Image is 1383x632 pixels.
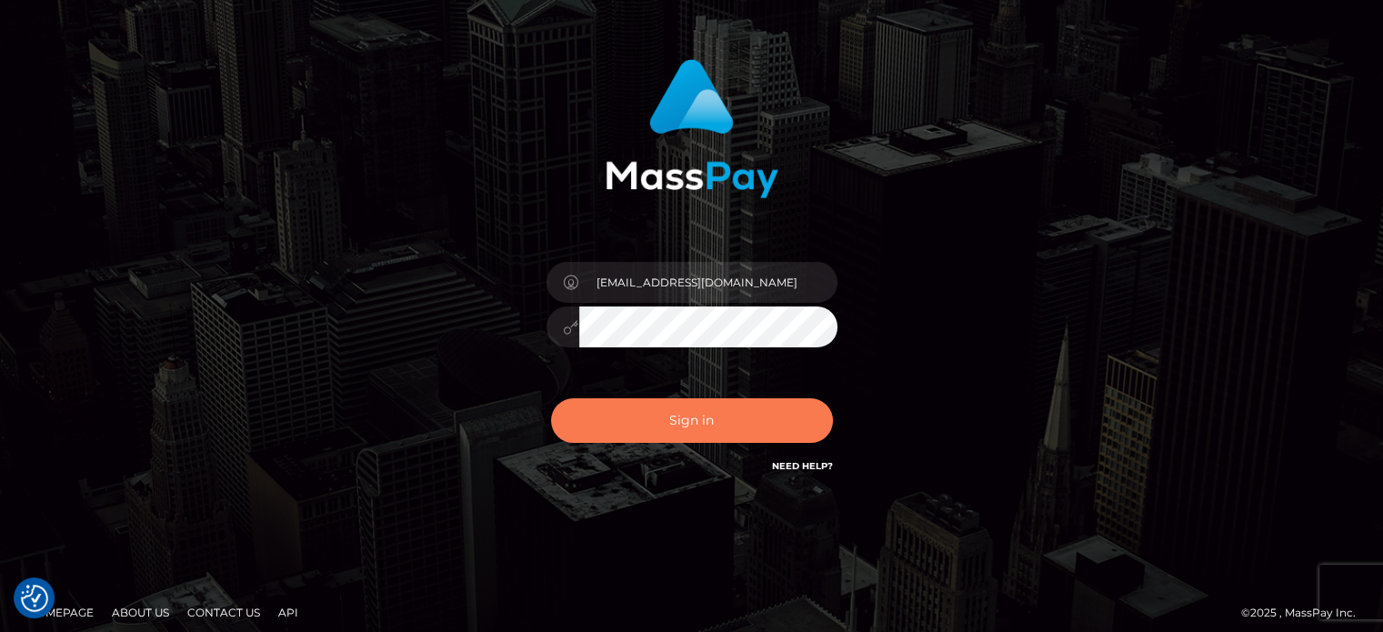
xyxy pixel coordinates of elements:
[551,398,833,443] button: Sign in
[21,585,48,612] img: Revisit consent button
[579,262,837,303] input: Username...
[271,598,306,627] a: API
[180,598,267,627] a: Contact Us
[21,585,48,612] button: Consent Preferences
[1241,603,1369,623] div: © 2025 , MassPay Inc.
[772,460,833,472] a: Need Help?
[20,598,101,627] a: Homepage
[606,59,778,198] img: MassPay Login
[105,598,176,627] a: About Us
